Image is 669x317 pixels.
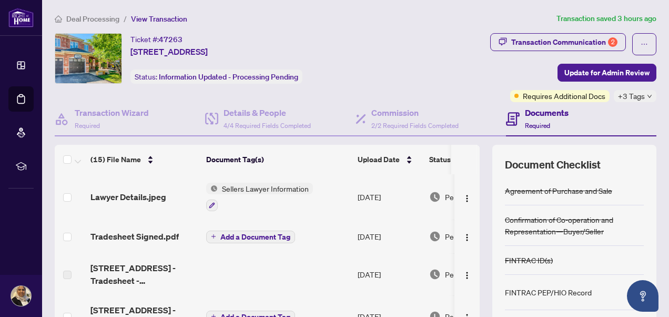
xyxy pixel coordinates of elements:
[90,230,179,243] span: Tradesheet Signed.pdf
[429,154,451,165] span: Status
[445,269,498,280] span: Pending Review
[463,233,471,242] img: Logo
[159,35,183,44] span: 47263
[463,271,471,280] img: Logo
[220,233,290,241] span: Add a Document Tag
[463,194,471,203] img: Logo
[224,122,311,130] span: 4/4 Required Fields Completed
[11,286,31,306] img: Profile Icon
[90,191,166,203] span: Lawyer Details.jpeg
[206,231,295,243] button: Add a Document Tag
[505,286,592,298] div: FINTRAC PEP/HIO Record
[525,106,569,119] h4: Documents
[459,228,475,245] button: Logo
[90,262,198,287] span: [STREET_ADDRESS] - Tradesheet - [PERSON_NAME] to review.pdf
[523,90,605,102] span: Requires Additional Docs
[90,154,141,165] span: (15) File Name
[66,14,119,24] span: Deal Processing
[425,145,514,174] th: Status
[429,191,441,203] img: Document Status
[618,90,645,102] span: +3 Tags
[55,15,62,23] span: home
[641,41,648,48] span: ellipsis
[224,106,311,119] h4: Details & People
[86,145,202,174] th: (15) File Name
[505,254,553,266] div: FINTRAC ID(s)
[218,183,313,194] span: Sellers Lawyer Information
[371,122,459,130] span: 2/2 Required Fields Completed
[202,145,353,174] th: Document Tag(s)
[505,185,612,196] div: Agreement of Purchase and Sale
[206,183,218,194] img: Status Icon
[353,253,425,295] td: [DATE]
[371,106,459,119] h4: Commission
[75,122,100,130] span: Required
[124,13,127,25] li: /
[511,34,617,51] div: Transaction Communication
[130,70,302,84] div: Status:
[525,122,550,130] span: Required
[556,13,656,25] article: Transaction saved 3 hours ago
[505,214,644,237] div: Confirmation of Co-operation and Representation—Buyer/Seller
[8,8,34,27] img: logo
[608,37,617,47] div: 2
[564,64,650,81] span: Update for Admin Review
[131,14,187,24] span: View Transaction
[353,220,425,253] td: [DATE]
[627,280,658,312] button: Open asap
[358,154,400,165] span: Upload Date
[429,269,441,280] img: Document Status
[557,64,656,82] button: Update for Admin Review
[490,33,626,51] button: Transaction Communication2
[55,34,121,83] img: IMG-W12303908_1.jpg
[159,72,298,82] span: Information Updated - Processing Pending
[130,33,183,45] div: Ticket #:
[445,191,498,203] span: Pending Review
[353,145,425,174] th: Upload Date
[75,106,149,119] h4: Transaction Wizard
[429,231,441,242] img: Document Status
[505,157,601,172] span: Document Checklist
[647,94,652,99] span: down
[206,230,295,243] button: Add a Document Tag
[459,266,475,283] button: Logo
[206,183,313,211] button: Status IconSellers Lawyer Information
[459,189,475,205] button: Logo
[445,231,498,242] span: Pending Review
[353,174,425,220] td: [DATE]
[130,45,208,58] span: [STREET_ADDRESS]
[211,234,216,239] span: plus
